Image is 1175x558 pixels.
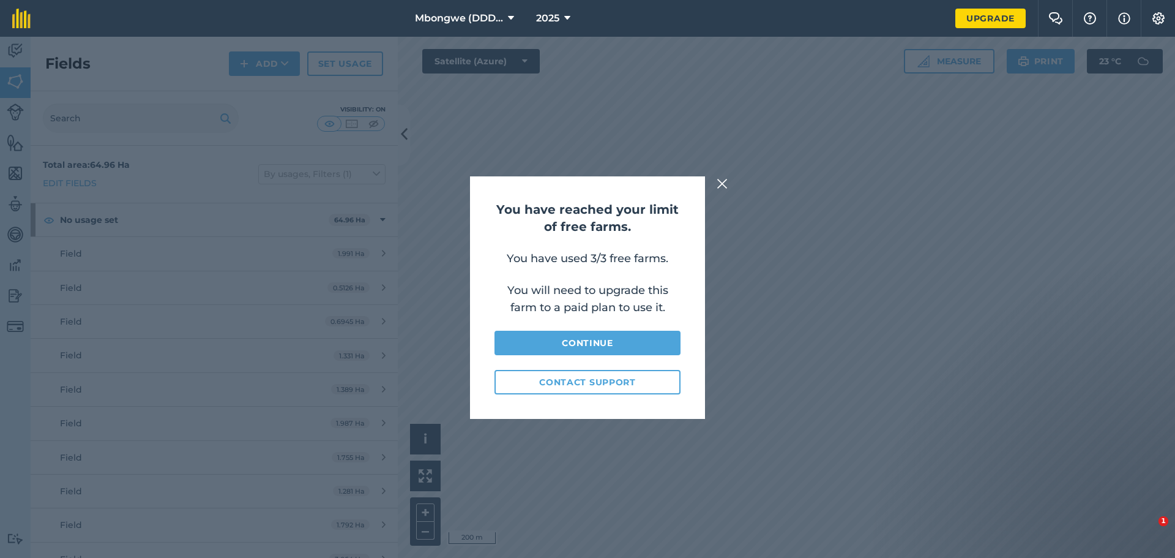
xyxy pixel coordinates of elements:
iframe: Intercom live chat [1133,516,1163,546]
p: You have used 3/3 free farms. [494,250,681,267]
img: svg+xml;base64,PHN2ZyB4bWxucz0iaHR0cDovL3d3dy53My5vcmcvMjAwMC9zdmciIHdpZHRoPSIxNyIgaGVpZ2h0PSIxNy... [1118,11,1130,26]
a: Upgrade [955,9,1026,28]
a: Continue [494,331,681,355]
span: Mbongwe (DDD Ventures) [415,11,503,26]
img: A question mark icon [1083,12,1097,25]
p: You will need to upgrade this farm to a paid plan to use it. [494,282,681,316]
span: 2025 [536,11,559,26]
span: 1 [1158,516,1168,526]
img: A cog icon [1151,12,1166,25]
button: Contact Support [494,370,681,394]
img: fieldmargin Logo [12,9,31,28]
h2: You have reached your limit of free farms. [494,201,681,235]
img: Two speech bubbles overlapping with the left bubble in the forefront [1048,12,1063,25]
img: svg+xml;base64,PHN2ZyB4bWxucz0iaHR0cDovL3d3dy53My5vcmcvMjAwMC9zdmciIHdpZHRoPSIyMiIgaGVpZ2h0PSIzMC... [717,176,728,191]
